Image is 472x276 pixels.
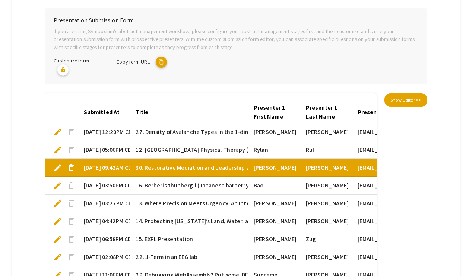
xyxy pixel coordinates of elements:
mat-cell: [PERSON_NAME] [248,212,300,230]
mat-cell: [PERSON_NAME] [248,248,300,266]
mat-cell: [EMAIL_ADDRESS][DOMAIN_NAME] [352,141,432,159]
mat-cell: [EMAIL_ADDRESS][DOMAIN_NAME] [352,230,432,248]
mat-cell: [EMAIL_ADDRESS][DOMAIN_NAME] [352,195,432,212]
span: Customize form [54,57,89,64]
span: delete [67,145,76,154]
div: Submitted At [84,108,126,117]
mat-icon: lock [57,64,69,76]
mat-cell: [DATE] 12:20PM CDT [78,123,130,141]
iframe: Chat [6,243,32,270]
div: Presenter 1 First Name [254,104,294,122]
mat-cell: Ruf [300,141,352,159]
mat-cell: [DATE] 03:50PM CDT [78,177,130,195]
div: Submitted At [84,108,120,117]
mat-cell: [PERSON_NAME] [248,159,300,177]
mat-cell: [PERSON_NAME] [300,212,352,230]
mat-cell: [PERSON_NAME] [300,248,352,266]
mat-cell: [PERSON_NAME] [248,195,300,212]
span: Show Editor >> [390,97,421,103]
div: Presenter 1 Last Name [306,104,339,122]
span: edit [53,128,62,137]
mat-cell: [EMAIL_ADDRESS][DOMAIN_NAME] [352,248,432,266]
mat-cell: [DATE] 02:08PM CDT [78,248,130,266]
span: delete [67,235,76,244]
mat-cell: [PERSON_NAME] [300,195,352,212]
div: Title [136,108,148,117]
mat-cell: Rylan [248,141,300,159]
div: Presenter 1 Last Name [306,104,346,122]
mat-cell: [DATE] 04:42PM CDT [78,212,130,230]
span: 14. Protecting [US_STATE]’s Land, Water, and Wildlife [136,217,275,226]
div: Presenter 1 First Name [254,104,287,122]
mat-cell: [PERSON_NAME] [248,123,300,141]
span: 22. J-Term in an EEG lab [136,253,197,261]
span: delete [67,253,76,261]
h6: Presentation Submission Form [54,17,418,24]
span: edit [53,145,62,154]
mat-cell: [DATE] 05:06PM CDT [78,141,130,159]
span: edit [53,181,62,190]
p: If you are using Symposium’s abstract management workflow, please configure your abstract managem... [54,27,418,51]
span: 30. Restorative Mediation and Leadership at The Katallasso Group [136,163,308,172]
div: Presenter 1 Email [358,108,411,117]
mat-cell: [PERSON_NAME] [300,159,352,177]
mat-cell: Bao [248,177,300,195]
mat-cell: [EMAIL_ADDRESS][DOMAIN_NAME] [352,177,432,195]
span: delete [67,163,76,172]
mat-cell: [EMAIL_ADDRESS][DOMAIN_NAME] [352,159,432,177]
mat-cell: [PERSON_NAME] [300,123,352,141]
div: Title [136,108,155,117]
mat-cell: [PERSON_NAME] [248,230,300,248]
span: delete [67,217,76,226]
span: Copy form URL [116,58,149,65]
mat-cell: [PERSON_NAME] [300,177,352,195]
span: edit [53,199,62,208]
mat-cell: [DATE] 09:42AM CDT [78,159,130,177]
button: Show Editor >> [384,93,427,107]
span: 12. [GEOGRAPHIC_DATA] Physical Therapy (UCGH PT) [136,145,273,154]
mat-cell: [EMAIL_ADDRESS][DOMAIN_NAME] [352,212,432,230]
span: 15. EXPL Presentation [136,235,193,244]
span: 27. Density of Avalanche Types in the 1-dim Sandpile Model [136,128,291,137]
mat-cell: Zug [300,230,352,248]
span: delete [67,128,76,137]
mat-cell: [DATE] 06:58PM CDT [78,230,130,248]
span: edit [53,235,62,244]
mat-cell: [EMAIL_ADDRESS][DOMAIN_NAME] [352,123,432,141]
mat-cell: [DATE] 03:27PM CDT [78,195,130,212]
mat-icon: copy URL [156,57,167,68]
span: delete [67,181,76,190]
div: Presenter 1 Email [358,108,405,117]
span: edit [53,163,62,172]
span: delete [67,199,76,208]
span: edit [53,217,62,226]
span: edit [53,253,62,261]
